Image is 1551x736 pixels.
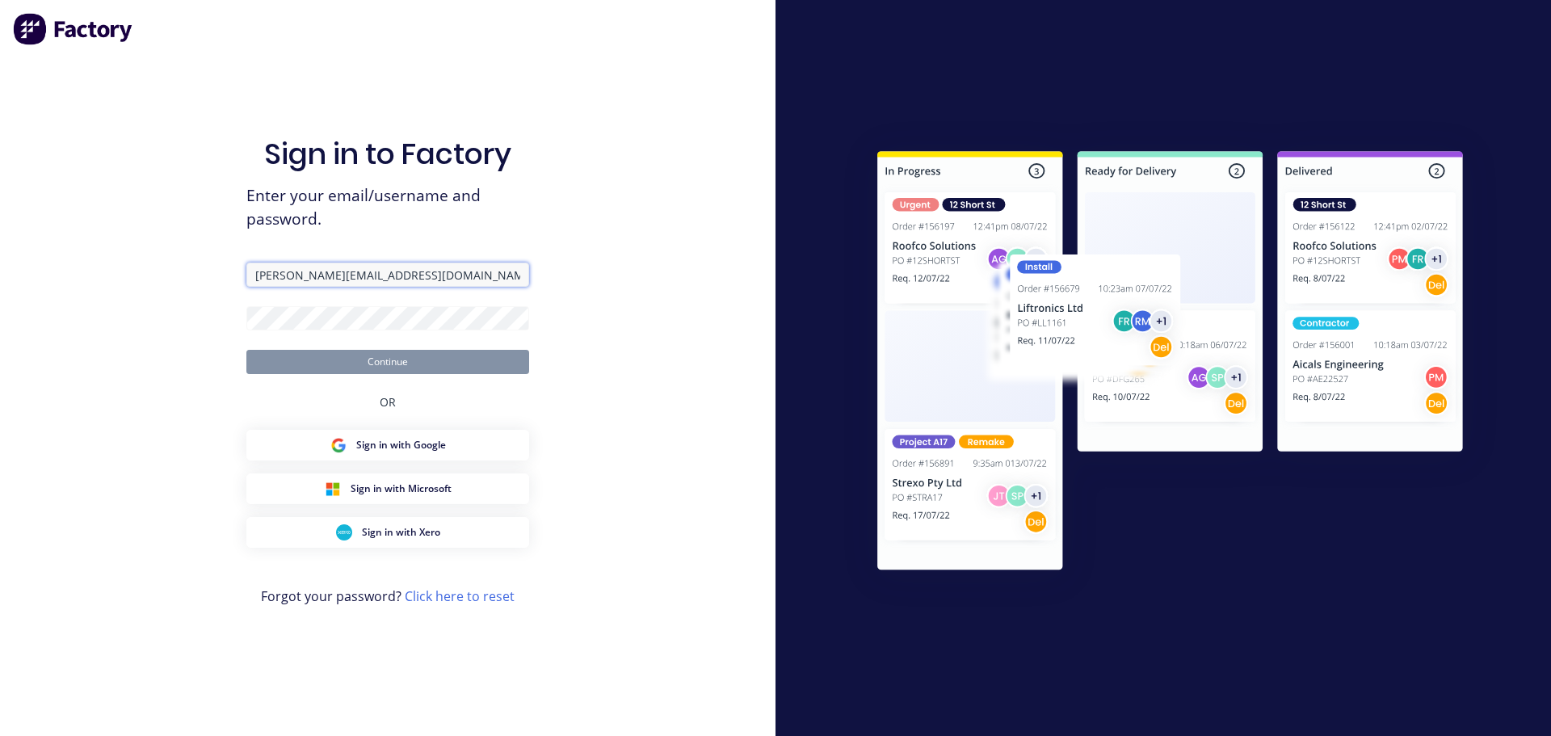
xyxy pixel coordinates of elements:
button: Google Sign inSign in with Google [246,430,529,461]
a: Click here to reset [405,587,515,605]
img: Google Sign in [330,437,347,453]
button: Xero Sign inSign in with Xero [246,517,529,548]
input: Email/Username [246,263,529,287]
div: OR [380,374,396,430]
img: Factory [13,13,134,45]
img: Xero Sign in [336,524,352,540]
button: Microsoft Sign inSign in with Microsoft [246,473,529,504]
span: Sign in with Xero [362,525,440,540]
img: Sign in [842,119,1498,608]
span: Sign in with Google [356,438,446,452]
img: Microsoft Sign in [325,481,341,497]
h1: Sign in to Factory [264,137,511,171]
span: Enter your email/username and password. [246,184,529,231]
span: Forgot your password? [261,587,515,606]
span: Sign in with Microsoft [351,482,452,496]
button: Continue [246,350,529,374]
